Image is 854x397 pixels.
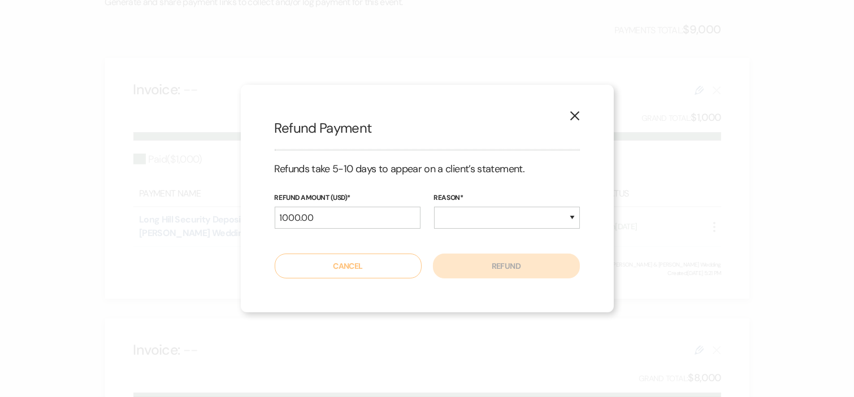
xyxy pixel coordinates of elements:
[275,119,580,138] h2: Refund Payment
[434,192,580,204] label: reason*
[275,162,580,176] h3: Refunds take 5-10 days to appear on a client’s statement.
[433,254,580,278] button: Refund
[275,254,422,278] button: Cancel
[275,192,421,204] label: Refund Amount (USD)*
